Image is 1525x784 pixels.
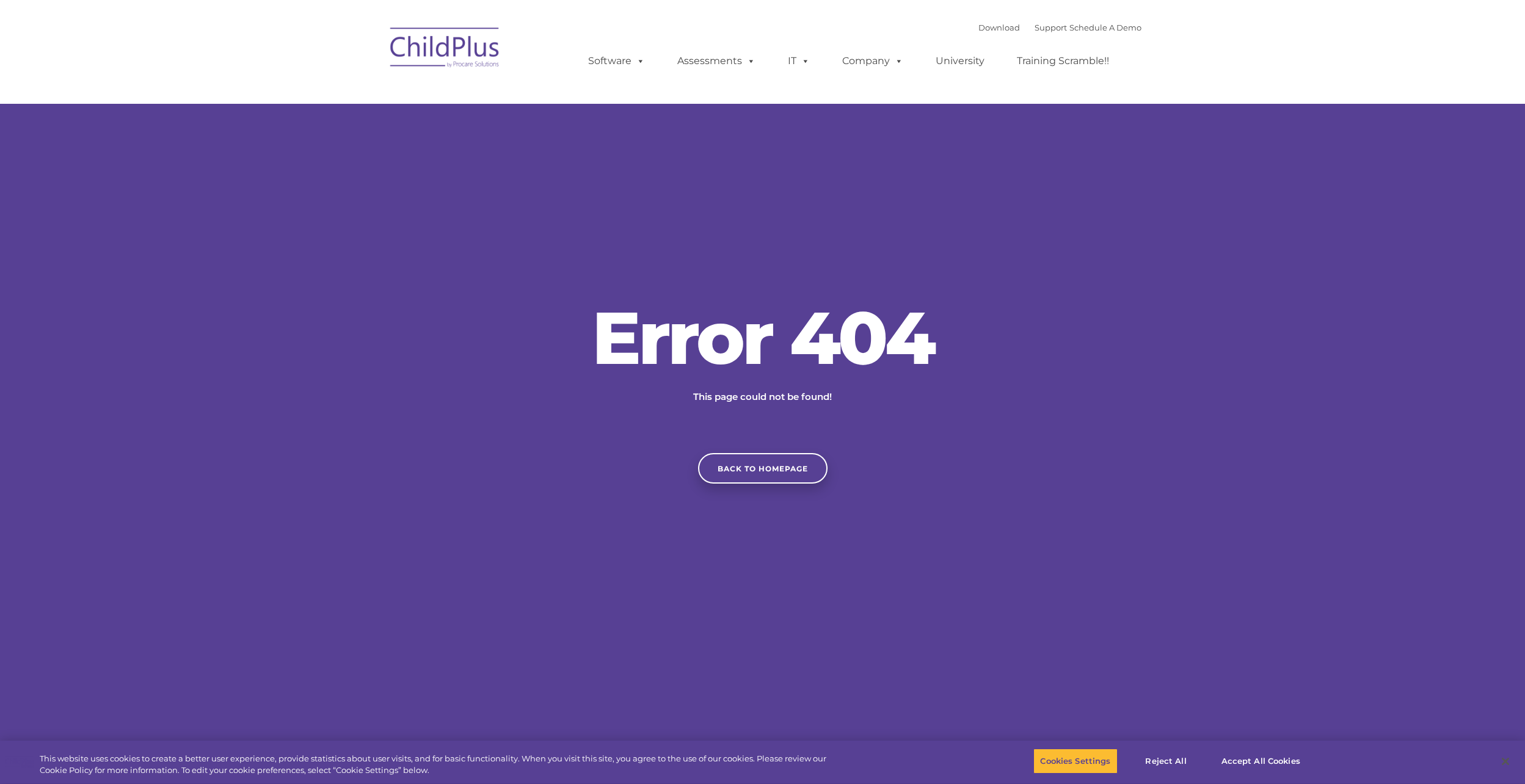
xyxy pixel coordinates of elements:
[698,453,828,484] a: Back to homepage
[1215,749,1307,774] button: Accept All Cookies
[384,19,506,80] img: ChildPlus by Procare Solutions
[978,23,1020,32] a: Download
[1069,23,1141,32] a: Schedule A Demo
[978,23,1141,32] font: |
[1033,749,1117,774] button: Cookies Settings
[776,49,822,73] a: IT
[1035,23,1067,32] a: Support
[1128,749,1204,774] button: Reject All
[1492,748,1519,775] button: Close
[830,49,915,73] a: Company
[923,49,997,73] a: University
[576,49,657,73] a: Software
[1005,49,1121,73] a: Training Scramble!!
[635,390,891,404] p: This page could not be found!
[40,753,839,777] div: This website uses cookies to create a better user experience, provide statistics about user visit...
[580,301,946,374] h2: Error 404
[665,49,768,73] a: Assessments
